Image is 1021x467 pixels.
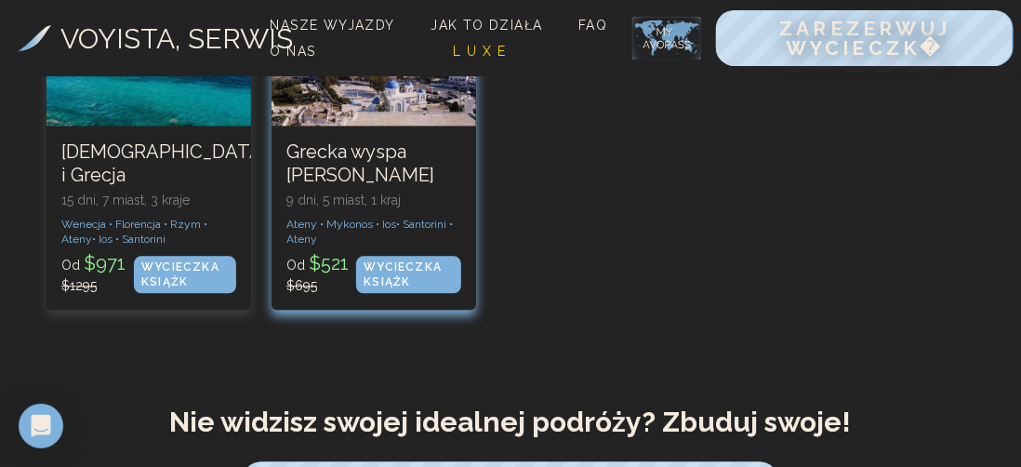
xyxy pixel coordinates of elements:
span: O Nas [271,44,316,59]
span: Santorini [122,233,166,246]
span: FAQ [578,18,607,33]
span: • [92,233,96,246]
span: L U X E [453,44,506,59]
span: Mykonos [326,218,373,231]
span: $521 [305,252,352,274]
span: Ateny [61,233,92,246]
a: Jak To Działa [423,12,564,38]
span: $1295 [61,278,97,293]
p: Od [286,250,356,295]
span: Ateny • [286,218,324,231]
p: Od [61,250,134,295]
p: 15 dni, 7 miast, 3 kraje [61,191,236,209]
span: Ios [99,233,113,246]
span: • [115,233,119,246]
span: • [376,218,379,231]
span: • [396,218,400,231]
span: Florencja [115,218,161,231]
h3: VOYISTA, SERWIS [60,18,293,60]
a: L U X E [445,38,629,64]
a: FAQ [571,12,629,38]
span: Wenecja • [61,218,113,231]
a: Nasze Wyjazdy [263,12,417,38]
a: ZAREZERWUJ WYCIECZK� [716,41,1014,59]
span: Santorini • [403,218,453,231]
div: Otwórz komunikator interkomowy [19,404,63,448]
span: $971 [80,252,129,274]
span: Rzym [170,218,201,231]
img: Moje Konto [632,10,701,66]
img: Logo Voyista [18,25,52,51]
span: Ateny [286,233,317,246]
span: Nasze Wyjazdy [271,18,395,33]
span: • [164,218,167,231]
div: WYCIECZKA KSIĄŻK [134,256,236,293]
h2: Nie widzisz swojej idealnej podróży? Zbuduj swoje! [30,406,991,439]
span: • [204,218,207,231]
span: $695 [286,278,317,293]
h3: Grecka wyspa [PERSON_NAME] [286,140,461,187]
h3: [DEMOGRAPHIC_DATA] i Grecja [61,140,236,187]
a: O Nas [263,38,439,64]
span: Jak To Działa [431,18,542,33]
button: ZAREZERWUJ WYCIECZK� [716,10,1014,66]
a: VOYISTA, SERWIS [18,18,259,60]
span: ZAREZERWUJ WYCIECZK� [779,17,950,60]
span: Ios [382,218,396,231]
div: WYCIECZKA KSIĄŻK [356,256,461,293]
p: 9 dni, 5 miast, 1 kraj [286,191,461,209]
